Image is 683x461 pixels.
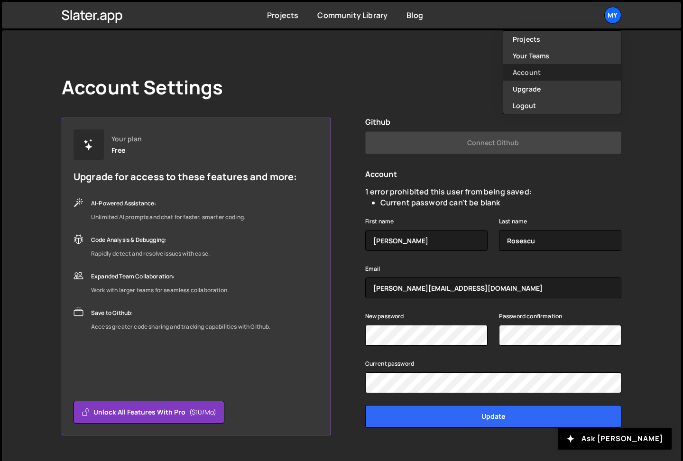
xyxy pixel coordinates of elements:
a: Account [503,64,621,81]
div: Save to Github: [91,307,271,319]
h5: Upgrade for access to these features and more: [74,171,297,183]
div: Work with larger teams for seamless collaboration. [91,285,229,296]
div: Access greater code sharing and tracking capabilities with Github. [91,321,271,332]
a: Projects [503,31,621,47]
li: Current password can't be blank [380,197,621,208]
h2: Github [365,118,621,127]
label: Password confirmation [499,312,562,321]
div: Unlimited AI prompts and chat for faster, smarter coding. [91,212,245,223]
h2: Account [365,170,621,179]
label: Current password [365,359,415,369]
div: Code Analysis & Debugging: [91,234,210,246]
label: Last name [499,217,527,226]
input: Update [365,405,621,428]
h1: Account Settings [62,76,223,99]
div: Free [111,147,126,154]
div: Expanded Team Collaboration: [91,271,229,282]
a: Projects [267,10,298,20]
a: Community Library [317,10,388,20]
div: AI-Powered Assistance: [91,198,245,209]
button: Connect Github [365,131,621,154]
button: Ask [PERSON_NAME] [558,428,672,450]
a: Your Teams [503,47,621,64]
a: Blog [406,10,423,20]
span: ($10/mo) [189,407,216,417]
label: New password [365,312,404,321]
a: Upgrade [503,81,621,97]
button: Logout [503,97,621,114]
div: Rapidly detect and resolve issues with ease. [91,248,210,259]
label: First name [365,217,394,226]
label: Email [365,264,380,274]
div: Your plan [111,135,142,143]
div: 1 error prohibited this user from being saved: [365,186,621,197]
a: My [604,7,621,24]
button: Unlock all features with Pro($10/mo) [74,401,224,424]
